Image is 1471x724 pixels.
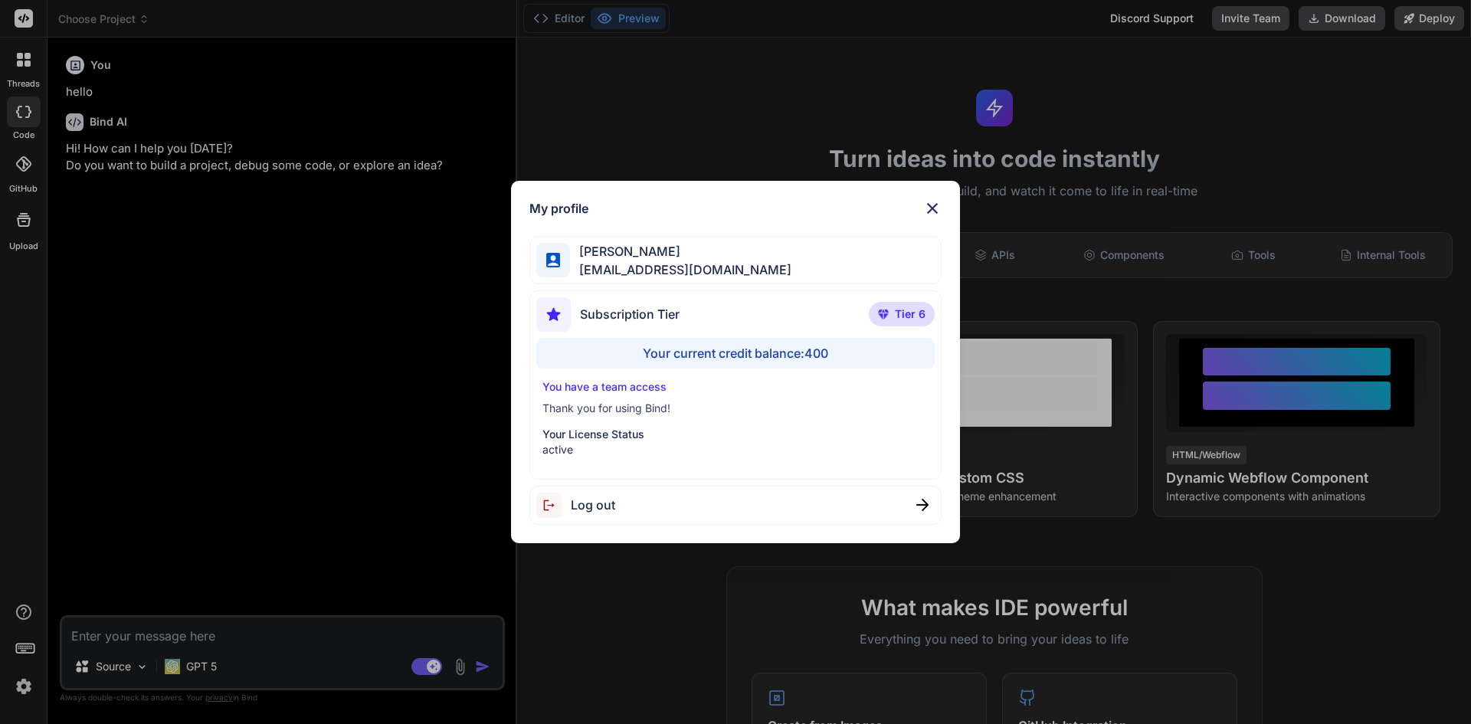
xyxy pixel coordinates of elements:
img: close [916,499,929,511]
h1: My profile [529,199,588,218]
span: Subscription Tier [580,305,680,323]
img: subscription [536,297,571,332]
span: Tier 6 [895,306,926,322]
span: [PERSON_NAME] [570,242,791,260]
span: [EMAIL_ADDRESS][DOMAIN_NAME] [570,260,791,279]
span: Log out [571,496,615,514]
div: Your current credit balance: 400 [536,338,935,369]
img: profile [546,253,561,267]
p: Thank you for using Bind! [542,401,929,416]
p: You have a team access [542,379,929,395]
p: active [542,442,929,457]
p: Your License Status [542,427,929,442]
img: premium [878,310,889,319]
img: logout [536,493,571,518]
img: close [923,199,942,218]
